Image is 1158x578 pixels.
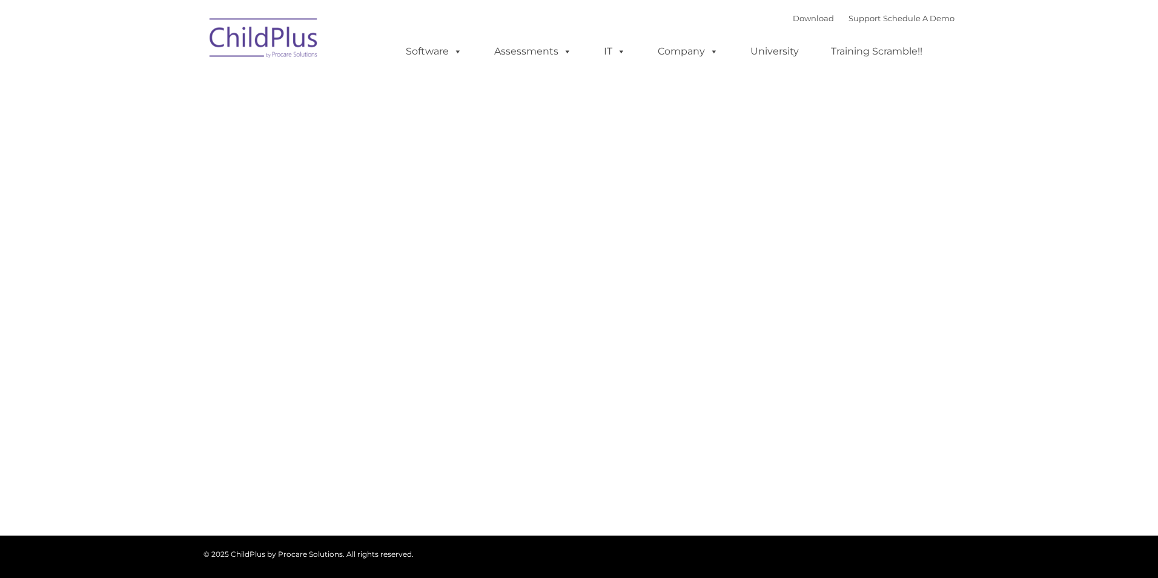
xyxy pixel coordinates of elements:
img: ChildPlus by Procare Solutions [203,10,325,70]
span: © 2025 ChildPlus by Procare Solutions. All rights reserved. [203,550,414,559]
a: Download [793,13,834,23]
a: IT [592,39,638,64]
a: Schedule A Demo [883,13,955,23]
font: | [793,13,955,23]
a: Assessments [482,39,584,64]
a: Software [394,39,474,64]
a: Support [849,13,881,23]
a: University [738,39,811,64]
a: Training Scramble!! [819,39,935,64]
a: Company [646,39,730,64]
